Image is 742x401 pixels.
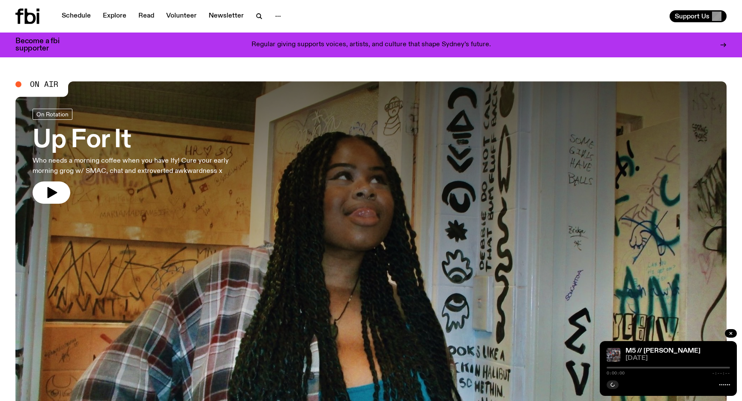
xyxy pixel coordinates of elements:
button: Support Us [670,10,727,22]
span: Support Us [675,12,709,20]
p: Regular giving supports voices, artists, and culture that shape Sydney’s future. [251,41,491,49]
a: Newsletter [203,10,249,22]
span: On Air [30,80,58,88]
span: On Rotation [36,111,69,117]
span: [DATE] [625,355,730,362]
h3: Become a fbi supporter [15,38,70,52]
a: Read [133,10,159,22]
a: M5 // [PERSON_NAME] [625,348,700,354]
a: Volunteer [161,10,202,22]
p: Who needs a morning coffee when you have Ify! Cure your early morning grog w/ SMAC, chat and extr... [33,156,252,176]
a: On Rotation [33,109,72,120]
a: Schedule [57,10,96,22]
span: 0:00:00 [607,371,625,375]
h3: Up For It [33,128,252,152]
a: Explore [98,10,132,22]
a: Up For ItWho needs a morning coffee when you have Ify! Cure your early morning grog w/ SMAC, chat... [33,109,252,204]
span: -:--:-- [712,371,730,375]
